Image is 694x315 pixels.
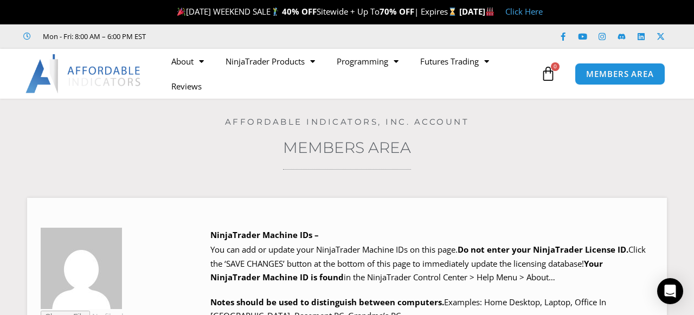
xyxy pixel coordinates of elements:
span: MEMBERS AREA [586,70,654,78]
strong: 70% OFF [380,6,414,17]
img: 🏌️‍♂️ [271,8,279,16]
strong: Notes should be used to distinguish between computers. [210,297,444,307]
a: Click Here [505,6,543,17]
nav: Menu [160,49,538,99]
img: ⌛ [448,8,457,16]
iframe: Customer reviews powered by Trustpilot [161,31,324,42]
span: 0 [551,62,560,71]
strong: [DATE] [459,6,494,17]
b: Do not enter your NinjaTrader License ID. [458,244,628,255]
a: 0 [524,58,572,89]
img: LogoAI | Affordable Indicators – NinjaTrader [25,54,142,93]
a: MEMBERS AREA [575,63,665,85]
a: NinjaTrader Products [215,49,326,74]
span: Mon - Fri: 8:00 AM – 6:00 PM EST [40,30,146,43]
a: Affordable Indicators, Inc. Account [225,117,470,127]
a: Reviews [160,74,213,99]
img: 🎉 [177,8,185,16]
a: Members Area [283,138,411,157]
b: NinjaTrader Machine IDs – [210,229,319,240]
span: You can add or update your NinjaTrader Machine IDs on this page. [210,244,458,255]
div: Open Intercom Messenger [657,278,683,304]
a: About [160,49,215,74]
a: Futures Trading [409,49,500,74]
span: [DATE] WEEKEND SALE Sitewide + Up To | Expires [175,6,459,17]
strong: 40% OFF [282,6,317,17]
img: ccf4745b25e76243c1430d314dc8625f5d5b483ced076717a0c121f55cd2c24f [41,228,122,309]
span: Click the ‘SAVE CHANGES’ button at the bottom of this page to immediately update the licensing da... [210,244,646,282]
img: 🏭 [486,8,494,16]
a: Programming [326,49,409,74]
